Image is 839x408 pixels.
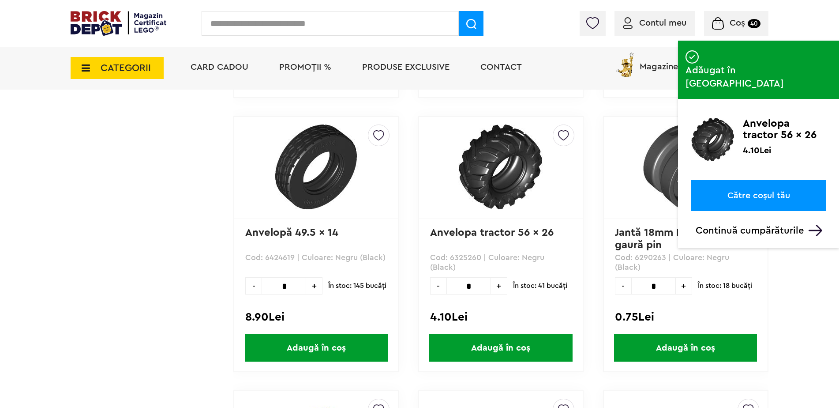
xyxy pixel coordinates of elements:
span: CATEGORII [101,63,151,73]
p: Cod: 6325260 | Culoare: Negru (Black) [430,253,572,272]
span: În stoc: 18 bucăţi [698,277,752,295]
span: Contul meu [639,19,686,27]
div: 4.10Lei [430,311,572,323]
p: Anvelopa tractor 56 x 26 [743,118,826,141]
a: Contul meu [623,19,686,27]
p: Cod: 6424619 | Culoare: Negru (Black) [245,253,387,272]
img: Arrow%20-%20Down.svg [809,225,822,236]
img: Anvelopa tractor 56 x 26 [691,118,734,161]
a: Către coșul tău [691,180,826,211]
p: Cod: 6290263 | Culoare: Negru (Black) [615,253,757,272]
a: Jantă 18mm D. x 12mm cu gaură pin [615,227,745,250]
div: 8.90Lei [245,311,387,323]
span: Adaugă în coș [429,334,572,362]
span: Magazine Certificate LEGO® [640,51,755,71]
a: Adaugă în coș [604,334,768,362]
a: Card Cadou [191,63,248,72]
a: Anvelopa tractor 56 x 26 [430,227,554,238]
div: 0.75Lei [615,311,757,323]
span: În stoc: 41 bucăţi [513,277,567,295]
img: Anvelopă 49.5 x 14 [274,125,359,209]
span: Adaugă în coș [614,334,757,362]
span: Adaugă în coș [245,334,388,362]
span: - [615,277,631,295]
a: Contact [480,63,522,72]
p: 4.10Lei [743,145,771,154]
span: - [245,277,262,295]
img: Jantă 18mm D. x 12mm cu gaură pin [643,125,728,209]
img: addedtocart [678,110,686,118]
img: Anvelopa tractor 56 x 26 [458,125,543,209]
span: Adăugat în [GEOGRAPHIC_DATA] [685,64,832,90]
a: Produse exclusive [362,63,449,72]
img: addedtocart [685,50,699,64]
a: PROMOȚII % [279,63,331,72]
span: Coș [730,19,745,27]
a: Adaugă în coș [419,334,583,362]
a: Adaugă în coș [234,334,398,362]
small: 40 [748,19,760,28]
span: În stoc: 145 bucăţi [328,277,386,295]
span: - [430,277,446,295]
span: + [676,277,692,295]
span: + [491,277,507,295]
a: Anvelopă 49.5 x 14 [245,227,338,238]
p: Continuă cumpărăturile [696,225,826,236]
span: + [306,277,322,295]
